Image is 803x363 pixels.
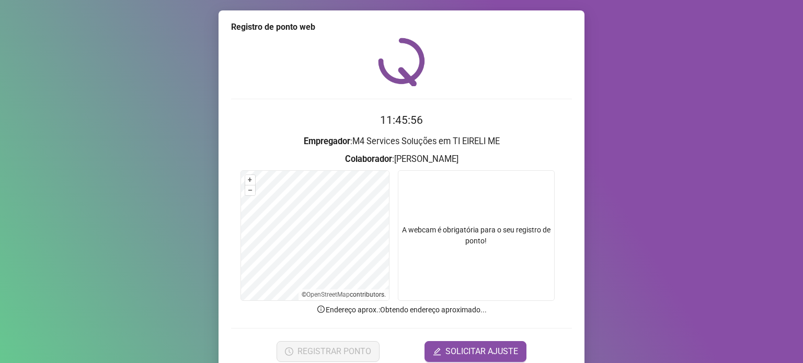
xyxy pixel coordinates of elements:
time: 11:45:56 [380,114,423,126]
span: info-circle [316,305,326,314]
li: © contributors. [302,291,386,298]
strong: Empregador [304,136,350,146]
span: SOLICITAR AJUSTE [445,345,518,358]
strong: Colaborador [345,154,392,164]
div: Registro de ponto web [231,21,572,33]
div: A webcam é obrigatória para o seu registro de ponto! [398,170,555,301]
button: + [245,175,255,185]
a: OpenStreetMap [306,291,350,298]
p: Endereço aprox. : Obtendo endereço aproximado... [231,304,572,315]
img: QRPoint [378,38,425,86]
button: – [245,185,255,195]
span: edit [433,347,441,356]
button: REGISTRAR PONTO [277,341,380,362]
h3: : M4 Services Soluções em TI EIRELI ME [231,135,572,148]
h3: : [PERSON_NAME] [231,153,572,166]
button: editSOLICITAR AJUSTE [425,341,526,362]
